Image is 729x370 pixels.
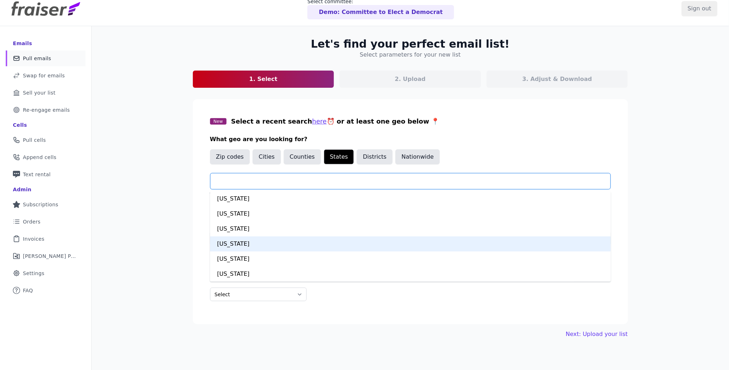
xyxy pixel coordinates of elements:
[523,75,592,83] p: 3. Adjust & Download
[210,206,611,221] div: [US_STATE]
[6,85,86,101] a: Sell your list
[23,253,77,260] span: [PERSON_NAME] Performance
[6,102,86,118] a: Re-engage emails
[6,248,86,264] a: [PERSON_NAME] Performance
[210,149,250,164] button: Zip codes
[6,167,86,182] a: Text rental
[23,235,44,242] span: Invoices
[312,116,327,126] button: here
[210,236,611,251] div: [US_STATE]
[253,149,281,164] button: Cities
[6,197,86,212] a: Subscriptions
[319,8,443,16] p: Demo: Committee to Elect a Democrat
[23,55,51,62] span: Pull emails
[210,251,611,266] div: [US_STATE]
[23,89,55,96] span: Sell your list
[23,218,40,225] span: Orders
[6,214,86,230] a: Orders
[6,149,86,165] a: Append cells
[6,265,86,281] a: Settings
[6,132,86,148] a: Pull cells
[23,171,51,178] span: Text rental
[311,38,510,51] h2: Let's find your perfect email list!
[13,40,32,47] div: Emails
[231,117,439,125] span: Select a recent search ⏰ or at least one geo below 📍
[6,51,86,66] a: Pull emails
[23,72,65,79] span: Swap for emails
[6,231,86,247] a: Invoices
[284,149,321,164] button: Counties
[324,149,354,164] button: States
[566,330,628,338] button: Next: Upload your list
[6,283,86,298] a: FAQ
[13,121,27,129] div: Cells
[395,149,440,164] button: Nationwide
[210,191,611,200] p: Type & select your states
[23,287,33,294] span: FAQ
[6,68,86,83] a: Swap for emails
[210,191,611,206] div: [US_STATE]
[357,149,393,164] button: Districts
[210,266,611,282] div: [US_STATE]
[23,270,44,277] span: Settings
[395,75,426,83] p: 2. Upload
[210,118,227,125] span: New
[249,75,278,83] p: 1. Select
[23,106,70,114] span: Re-engage emails
[210,135,611,144] h3: What geo are you looking for?
[23,136,46,144] span: Pull cells
[23,201,58,208] span: Subscriptions
[13,186,31,193] div: Admin
[23,154,57,161] span: Append cells
[360,51,461,59] h4: Select parameters for your new list
[682,1,718,16] input: Sign out
[11,1,80,16] img: Fraiser Logo
[210,221,611,236] div: [US_STATE]
[193,71,334,88] a: 1. Select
